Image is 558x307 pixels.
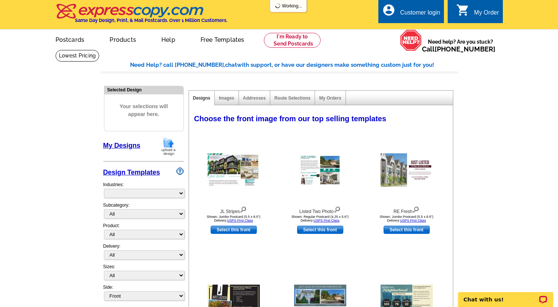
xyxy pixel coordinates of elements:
img: view design details [412,205,419,213]
a: Designs [193,95,211,101]
h4: Same Day Design, Print, & Mail Postcards. Over 1 Million Customers. [75,18,227,23]
img: Listed Two Photo [299,154,341,186]
span: Need help? Are you stuck? [422,38,499,53]
span: Your selections will appear here. [110,95,178,126]
i: account_circle [382,3,395,17]
div: Shown: Jumbo Postcard (5.5 x 8.5") Delivery: [366,215,448,222]
img: loading... [275,3,281,9]
a: My Orders [319,95,341,101]
div: RE Fresh [366,205,448,215]
a: Design Templates [103,169,160,176]
a: USPS First Class [313,219,340,222]
div: Industries: [103,178,184,202]
a: My Designs [103,142,141,149]
div: Product: [103,222,184,243]
a: shopping_cart My Order [456,8,499,18]
img: help [400,29,422,51]
a: USPS First Class [400,219,426,222]
img: view design details [240,205,247,213]
a: Images [219,95,234,101]
img: JL Stripes [208,153,260,187]
img: RE Fresh [381,153,433,187]
a: [PHONE_NUMBER] [435,45,495,53]
div: JL Stripes [193,205,275,215]
a: USPS First Class [227,219,253,222]
div: Need Help? call [PHONE_NUMBER], with support, or have our designers make something custom just fo... [130,61,458,69]
a: account_circle Customer login [382,8,440,18]
div: Delivery: [103,243,184,263]
a: use this design [211,226,257,234]
div: My Order [474,9,499,20]
div: Customer login [400,9,440,20]
img: design-wizard-help-icon.png [176,167,184,175]
i: shopping_cart [456,3,470,17]
a: Help [149,30,187,48]
div: Side: [103,284,184,301]
a: Addresses [243,95,266,101]
div: Subcategory: [103,202,184,222]
img: upload-design [159,137,178,156]
a: Products [98,30,148,48]
div: Selected Design [104,86,183,93]
iframe: LiveChat chat widget [453,283,558,307]
span: Choose the front image from our top selling templates [194,115,387,123]
img: view design details [334,205,341,213]
a: Postcards [44,30,97,48]
div: Shown: Jumbo Postcard (5.5 x 8.5") Delivery: [193,215,275,222]
a: Route Selections [274,95,310,101]
span: Call [422,45,495,53]
span: chat [225,62,237,68]
div: Sizes: [103,263,184,284]
a: Same Day Design, Print, & Mail Postcards. Over 1 Million Customers. [56,9,227,23]
a: use this design [297,226,343,234]
div: Listed Two Photo [279,205,361,215]
a: use this design [384,226,430,234]
a: Free Templates [189,30,256,48]
div: Shown: Regular Postcard (4.25 x 5.6") Delivery: [279,215,361,222]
